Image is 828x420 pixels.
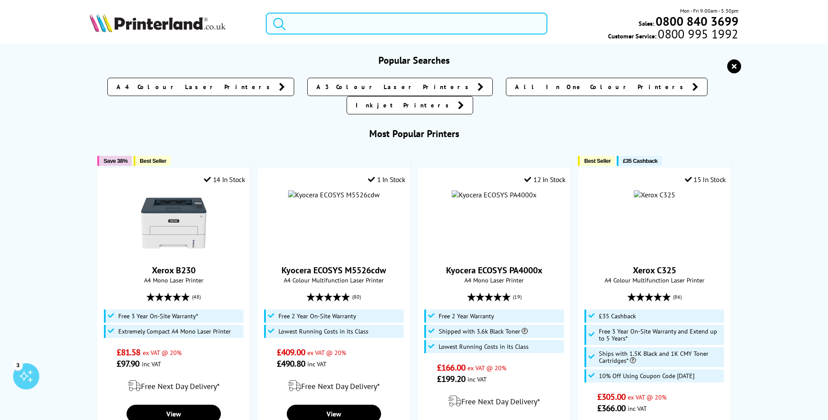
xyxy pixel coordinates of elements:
[347,96,473,114] a: Inkjet Printers
[368,175,405,184] div: 1 In Stock
[141,190,206,256] img: Xerox B230
[307,348,346,357] span: ex VAT @ 20%
[584,158,611,164] span: Best Seller
[599,313,636,320] span: £35 Cashback
[143,348,182,357] span: ex VAT @ 20%
[608,30,738,40] span: Customer Service:
[277,347,305,358] span: £409.00
[599,350,722,364] span: Ships with 1.5K Black and 1K CMY Toner Cartridges*
[141,249,206,258] a: Xerox B230
[628,393,667,401] span: ex VAT @ 20%
[673,289,682,305] span: (86)
[439,343,529,350] span: Lowest Running Costs in its Class
[578,156,615,166] button: Best Seller
[307,360,326,368] span: inc VAT
[685,175,726,184] div: 15 In Stock
[288,190,380,199] img: Kyocera ECOSYS M5526cdw
[316,83,473,91] span: A3 Colour Laser Printers
[656,30,738,38] span: 0800 995 1992
[89,13,226,32] img: Printerland Logo
[89,13,255,34] a: Printerland Logo
[266,13,547,34] input: Search product
[513,289,522,305] span: (19)
[623,158,657,164] span: £35 Cashback
[282,265,386,276] a: Kyocera ECOSYS M5526cdw
[437,373,465,385] span: £199.20
[597,391,625,403] span: £305.00
[117,358,140,369] span: £97.90
[639,19,654,28] span: Sales:
[140,158,166,164] span: Best Seller
[423,276,565,284] span: A4 Mono Laser Printer
[446,265,543,276] a: Kyocera ECOSYS PA4000x
[117,83,275,91] span: A4 Colour Laser Printers
[278,328,368,335] span: Lowest Running Costs in its Class
[118,328,231,335] span: Extremely Compact A4 Mono Laser Printer
[262,374,405,398] div: modal_delivery
[277,358,305,369] span: £490.80
[467,375,487,383] span: inc VAT
[262,276,405,284] span: A4 Colour Multifunction Laser Printer
[102,276,245,284] span: A4 Mono Laser Printer
[356,101,454,110] span: Inkjet Printers
[633,265,676,276] a: Xerox C325
[634,190,675,199] img: Xerox C325
[654,17,739,25] a: 0800 840 3699
[102,374,245,398] div: modal_delivery
[597,403,625,414] span: £366.00
[152,265,196,276] a: Xerox B230
[467,364,506,372] span: ex VAT @ 20%
[278,313,356,320] span: Free 2 Year On-Site Warranty
[437,362,465,373] span: £166.00
[656,13,739,29] b: 0800 840 3699
[192,289,201,305] span: (48)
[617,156,662,166] button: £35 Cashback
[89,127,738,140] h3: Most Popular Printers
[97,156,132,166] button: Save 38%
[524,175,565,184] div: 12 In Stock
[103,158,127,164] span: Save 38%
[134,156,171,166] button: Best Seller
[107,78,294,96] a: A4 Colour Laser Printers
[628,404,647,413] span: inc VAT
[439,328,528,335] span: Shipped with 3.6k Black Toner
[142,360,161,368] span: inc VAT
[117,347,141,358] span: £81.58
[452,190,536,199] img: Kyocera ECOSYS PA4000x
[423,389,565,413] div: modal_delivery
[89,54,738,66] h3: Popular Searches
[352,289,361,305] span: (80)
[599,328,722,342] span: Free 3 Year On-Site Warranty and Extend up to 5 Years*
[599,372,694,379] span: 10% Off Using Coupon Code [DATE]
[583,276,725,284] span: A4 Colour Multifunction Laser Printer
[204,175,245,184] div: 14 In Stock
[118,313,198,320] span: Free 3 Year On-Site Warranty*
[515,83,688,91] span: All In One Colour Printers
[680,7,739,15] span: Mon - Fri 9:00am - 5:30pm
[307,78,493,96] a: A3 Colour Laser Printers
[439,313,494,320] span: Free 2 Year Warranty
[13,360,23,370] div: 3
[506,78,708,96] a: All In One Colour Printers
